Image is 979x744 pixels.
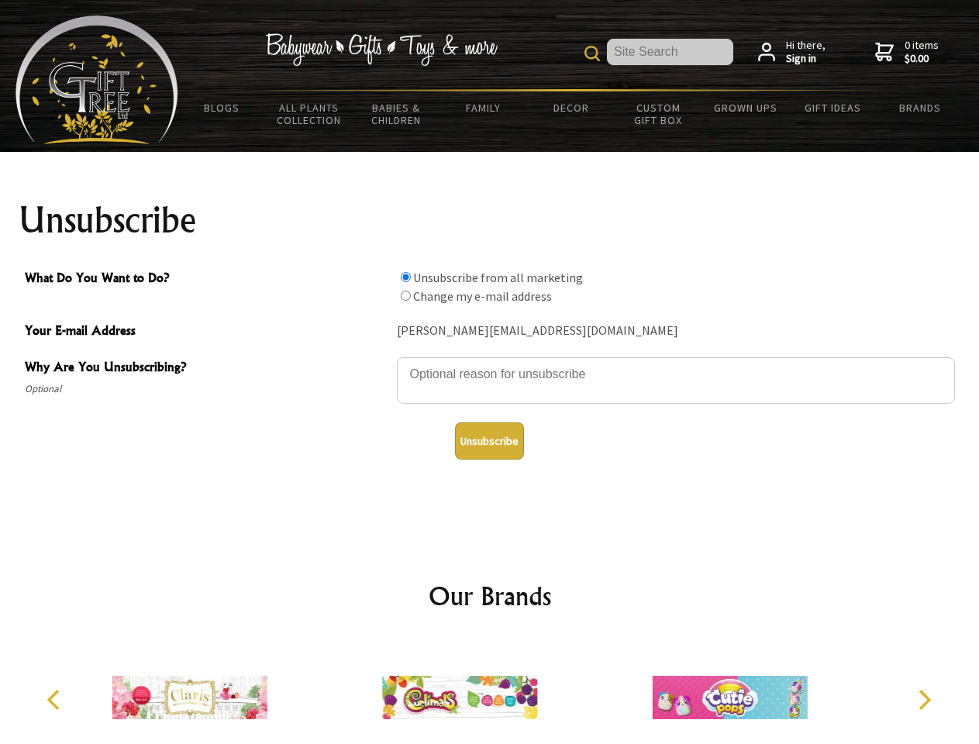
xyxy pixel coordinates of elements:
span: Why Are You Unsubscribing? [25,357,389,380]
a: Hi there,Sign in [758,39,826,66]
a: Babies & Children [353,91,440,136]
strong: Sign in [786,52,826,66]
img: Babyware - Gifts - Toys and more... [16,15,178,144]
img: product search [584,46,600,61]
textarea: Why Are You Unsubscribing? [397,357,955,404]
h1: Unsubscribe [19,201,961,239]
input: Site Search [607,39,733,65]
a: Decor [527,91,615,124]
span: Hi there, [786,39,826,66]
a: Gift Ideas [789,91,877,124]
a: BLOGS [178,91,266,124]
strong: $0.00 [905,52,939,66]
label: Unsubscribe from all marketing [413,270,583,285]
a: Grown Ups [702,91,789,124]
a: All Plants Collection [266,91,353,136]
span: 0 items [905,38,939,66]
img: Babywear - Gifts - Toys & more [265,33,498,66]
input: What Do You Want to Do? [401,272,411,282]
a: Family [440,91,528,124]
button: Previous [39,683,73,717]
a: 0 items$0.00 [875,39,939,66]
h2: Our Brands [31,577,949,615]
input: What Do You Want to Do? [401,291,411,301]
button: Next [907,683,941,717]
a: Custom Gift Box [615,91,702,136]
span: What Do You Want to Do? [25,268,389,291]
span: Your E-mail Address [25,321,389,343]
button: Unsubscribe [455,422,524,460]
label: Change my e-mail address [413,288,552,304]
div: [PERSON_NAME][EMAIL_ADDRESS][DOMAIN_NAME] [397,319,955,343]
a: Brands [877,91,964,124]
span: Optional [25,380,389,398]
